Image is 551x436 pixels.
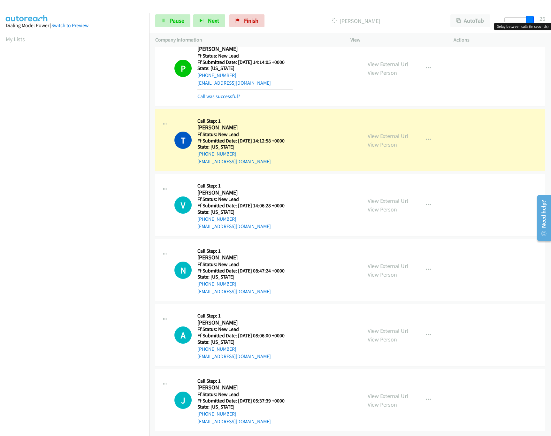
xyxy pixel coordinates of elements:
a: View External Url [368,327,408,334]
h2: [PERSON_NAME] [197,254,285,261]
a: [PHONE_NUMBER] [197,151,236,157]
div: The call is yet to be attempted [174,326,192,344]
h1: V [174,196,192,214]
a: View External Url [368,392,408,400]
span: Next [208,17,219,24]
h5: Ff Submitted Date: [DATE] 08:06:00 +0000 [197,333,285,339]
a: View Person [368,336,397,343]
h5: Ff Status: New Lead [197,131,293,138]
iframe: Dialpad [6,49,149,353]
h5: State: [US_STATE] [197,209,293,215]
a: [EMAIL_ADDRESS][DOMAIN_NAME] [197,223,271,229]
a: View Person [368,401,397,408]
span: Pause [170,17,184,24]
h5: Ff Submitted Date: [DATE] 14:06:28 +0000 [197,203,293,209]
h5: Call Step: 1 [197,118,293,124]
h5: Ff Status: New Lead [197,53,293,59]
h5: Ff Status: New Lead [197,326,285,333]
p: View [350,36,442,44]
div: The call is yet to be attempted [174,392,192,409]
a: [PHONE_NUMBER] [197,346,236,352]
a: [EMAIL_ADDRESS][DOMAIN_NAME] [197,353,271,359]
a: View Person [368,271,397,278]
h5: Ff Status: New Lead [197,261,285,268]
a: View Person [368,69,397,76]
p: Company Information [155,36,339,44]
h5: State: [US_STATE] [197,65,293,72]
a: View External Url [368,132,408,140]
a: My Lists [6,35,25,43]
h5: Ff Submitted Date: [DATE] 14:12:58 +0000 [197,138,293,144]
a: Call was successful? [197,93,240,99]
h2: [PERSON_NAME] [197,45,293,53]
h5: Ff Status: New Lead [197,196,293,203]
a: View External Url [368,197,408,204]
a: Switch to Preview [51,22,88,28]
h5: Call Step: 1 [197,183,293,189]
iframe: Resource Center [533,193,551,243]
h2: [PERSON_NAME] [197,189,293,196]
h1: J [174,392,192,409]
h5: Call Step: 1 [197,313,285,319]
div: The call is yet to be attempted [174,196,192,214]
p: Actions [454,36,545,44]
p: [PERSON_NAME] [273,17,439,25]
a: Pause [155,14,190,27]
h2: [PERSON_NAME] [197,384,285,391]
button: Next [193,14,225,27]
a: View External Url [368,60,408,68]
a: View Person [368,141,397,148]
a: [PHONE_NUMBER] [197,216,236,222]
div: Dialing Mode: Power | [6,22,144,29]
h1: A [174,326,192,344]
a: [PHONE_NUMBER] [197,72,236,78]
a: [EMAIL_ADDRESS][DOMAIN_NAME] [197,288,271,294]
a: [EMAIL_ADDRESS][DOMAIN_NAME] [197,158,271,164]
div: The call is yet to be attempted [174,262,192,279]
h5: Call Step: 1 [197,378,285,384]
div: 26 [540,14,545,23]
a: [PHONE_NUMBER] [197,411,236,417]
h5: Ff Submitted Date: [DATE] 14:14:05 +0000 [197,59,293,65]
h5: State: [US_STATE] [197,274,285,280]
h1: N [174,262,192,279]
h2: [PERSON_NAME] [197,124,293,131]
a: View Person [368,206,397,213]
h1: P [174,60,192,77]
a: [EMAIL_ADDRESS][DOMAIN_NAME] [197,80,271,86]
h5: State: [US_STATE] [197,144,293,150]
a: [EMAIL_ADDRESS][DOMAIN_NAME] [197,418,271,425]
h5: State: [US_STATE] [197,404,285,410]
a: View External Url [368,262,408,270]
h5: State: [US_STATE] [197,339,285,345]
h2: [PERSON_NAME] [197,319,285,326]
h5: Call Step: 1 [197,248,285,254]
button: AutoTab [450,14,490,27]
a: Finish [229,14,264,27]
h5: Ff Status: New Lead [197,391,285,398]
h5: Ff Submitted Date: [DATE] 08:47:24 +0000 [197,268,285,274]
h1: T [174,132,192,149]
a: [PHONE_NUMBER] [197,281,236,287]
h5: Ff Submitted Date: [DATE] 05:37:39 +0000 [197,398,285,404]
span: Finish [244,17,258,24]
